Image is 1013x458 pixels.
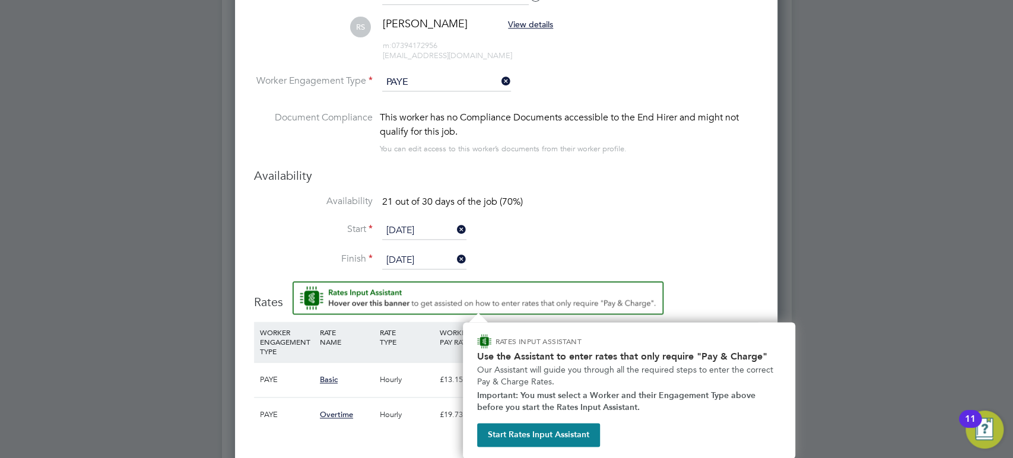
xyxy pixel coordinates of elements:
div: PAYE [257,362,317,397]
span: View details [508,19,553,30]
input: Select one [382,74,511,91]
h3: Rates [254,281,758,310]
span: 21 out of 30 days of the job (70%) [382,196,523,208]
div: RATE TYPE [377,322,437,352]
div: PAYE [257,397,317,432]
div: WORKER ENGAGEMENT TYPE [257,322,317,362]
input: Select one [382,252,466,269]
span: [PERSON_NAME] [383,17,468,30]
div: £13.15 [437,362,497,397]
div: AGENCY MARKUP [616,322,676,352]
span: Basic [320,374,338,384]
div: Hourly [377,397,437,432]
h3: Availability [254,168,758,183]
label: Document Compliance [254,110,373,154]
p: Our Assistant will guide you through all the required steps to enter the correct Pay & Charge Rates. [477,364,781,387]
span: RS [350,17,371,37]
label: Availability [254,195,373,208]
div: EMPLOYER COST [556,322,616,352]
img: ENGAGE Assistant Icon [477,334,491,348]
span: m: [383,40,392,50]
p: RATES INPUT ASSISTANT [496,336,644,346]
div: WORKER PAY RATE [437,322,497,352]
button: Rate Assistant [293,281,663,314]
span: Overtime [320,409,353,419]
button: Open Resource Center, 11 new notifications [966,411,1004,449]
h2: Use the Assistant to enter rates that only require "Pay & Charge" [477,351,781,362]
div: This worker has no Compliance Documents accessible to the End Hirer and might not qualify for thi... [380,110,758,139]
div: HOLIDAY PAY [496,322,556,352]
label: Start [254,223,373,236]
span: [EMAIL_ADDRESS][DOMAIN_NAME] [383,50,512,61]
label: Worker Engagement Type [254,75,373,87]
input: Select one [382,222,466,240]
label: Finish [254,253,373,265]
strong: Important: You must select a Worker and their Engagement Type above before you start the Rates In... [477,390,758,412]
div: AGENCY CHARGE RATE [676,322,716,362]
div: Hourly [377,362,437,397]
div: RATE NAME [317,322,377,352]
div: You can edit access to this worker’s documents from their worker profile. [380,142,627,156]
div: 11 [965,419,976,434]
span: 07394172956 [383,40,437,50]
button: Start Rates Input Assistant [477,423,600,447]
div: £19.73 [437,397,497,432]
